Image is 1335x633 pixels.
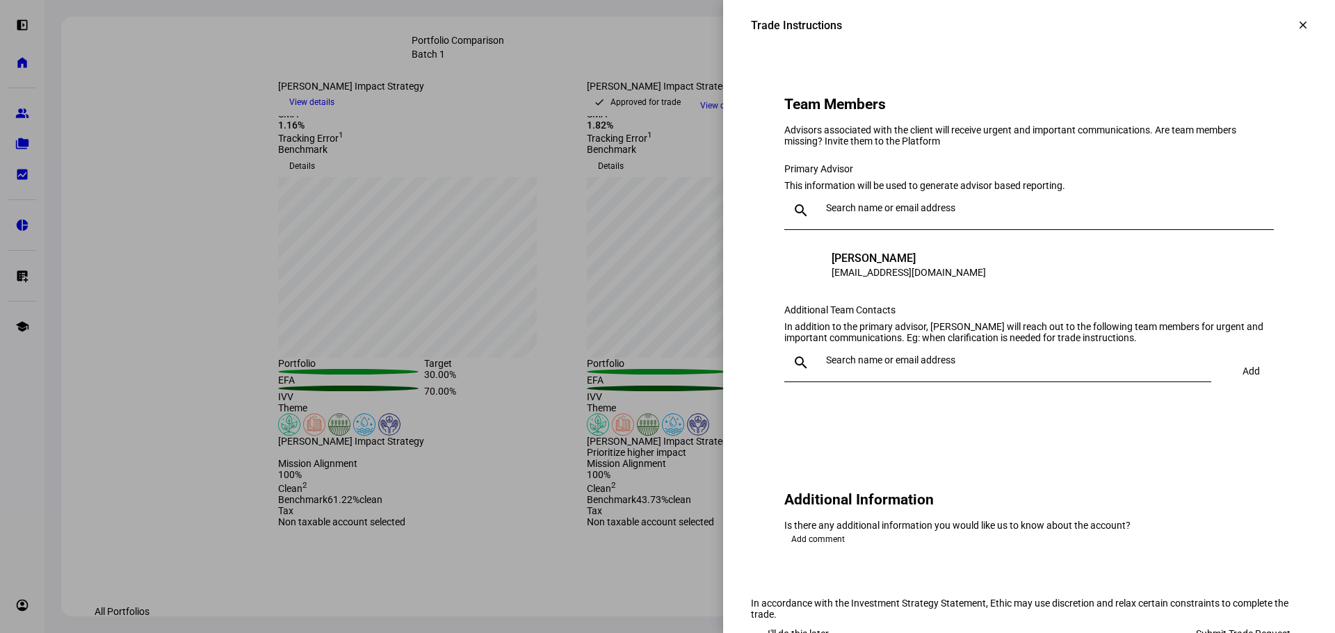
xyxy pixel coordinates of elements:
[784,491,1274,508] h2: Additional Information
[784,124,1274,147] div: Advisors associated with the client will receive urgent and important communications. Are team me...
[793,252,820,279] div: BM
[784,180,1274,191] div: This information will be used to generate advisor based reporting.
[751,19,842,32] div: Trade Instructions
[784,354,818,371] mat-icon: search
[784,321,1274,343] div: In addition to the primary advisor, [PERSON_NAME] will reach out to the following team members fo...
[832,265,986,279] div: [EMAIL_ADDRESS][DOMAIN_NAME]
[784,163,1274,174] div: Primary Advisor
[832,252,986,265] div: [PERSON_NAME]
[1297,19,1309,31] mat-icon: clear
[784,304,1274,315] div: Additional Team Contacts
[784,520,1274,531] div: Is there any additional information you would like us to know about the account?
[826,354,1206,365] input: Search name or email address
[791,531,845,548] span: Add comment
[784,202,818,219] mat-icon: search
[751,598,1307,620] div: In accordance with the Investment Strategy Statement, Ethic may use discretion and relax certain ...
[826,202,1268,213] input: Search name or email address
[784,96,1274,113] h2: Team Members
[784,531,852,548] button: Add comment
